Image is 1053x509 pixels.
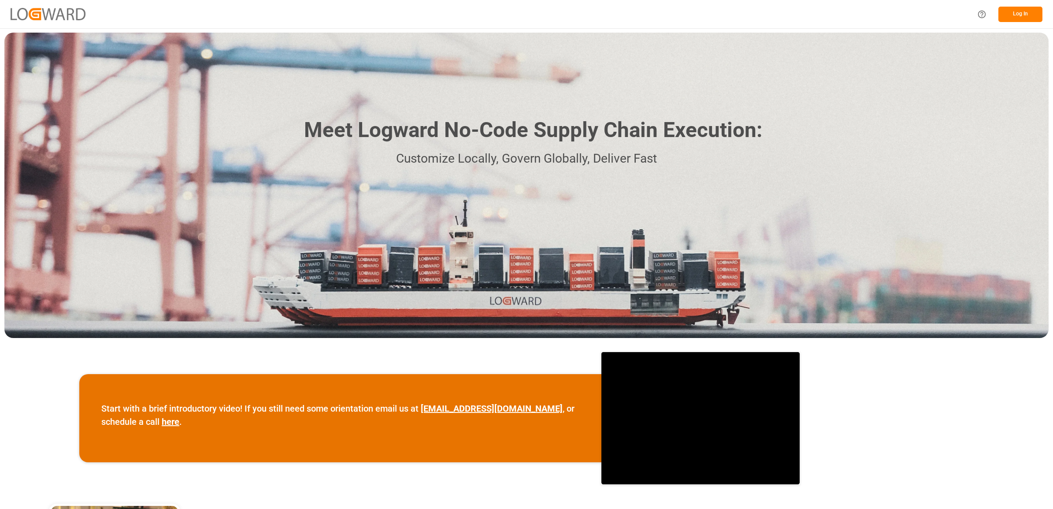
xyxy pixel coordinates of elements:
a: [EMAIL_ADDRESS][DOMAIN_NAME] [421,403,563,414]
a: here [162,416,179,427]
button: Log In [998,7,1042,22]
img: Logward_new_orange.png [11,8,85,20]
p: Customize Locally, Govern Globally, Deliver Fast [291,149,762,169]
p: Start with a brief introductory video! If you still need some orientation email us at , or schedu... [101,402,579,428]
button: Help Center [972,4,992,24]
h1: Meet Logward No-Code Supply Chain Execution: [304,115,762,146]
